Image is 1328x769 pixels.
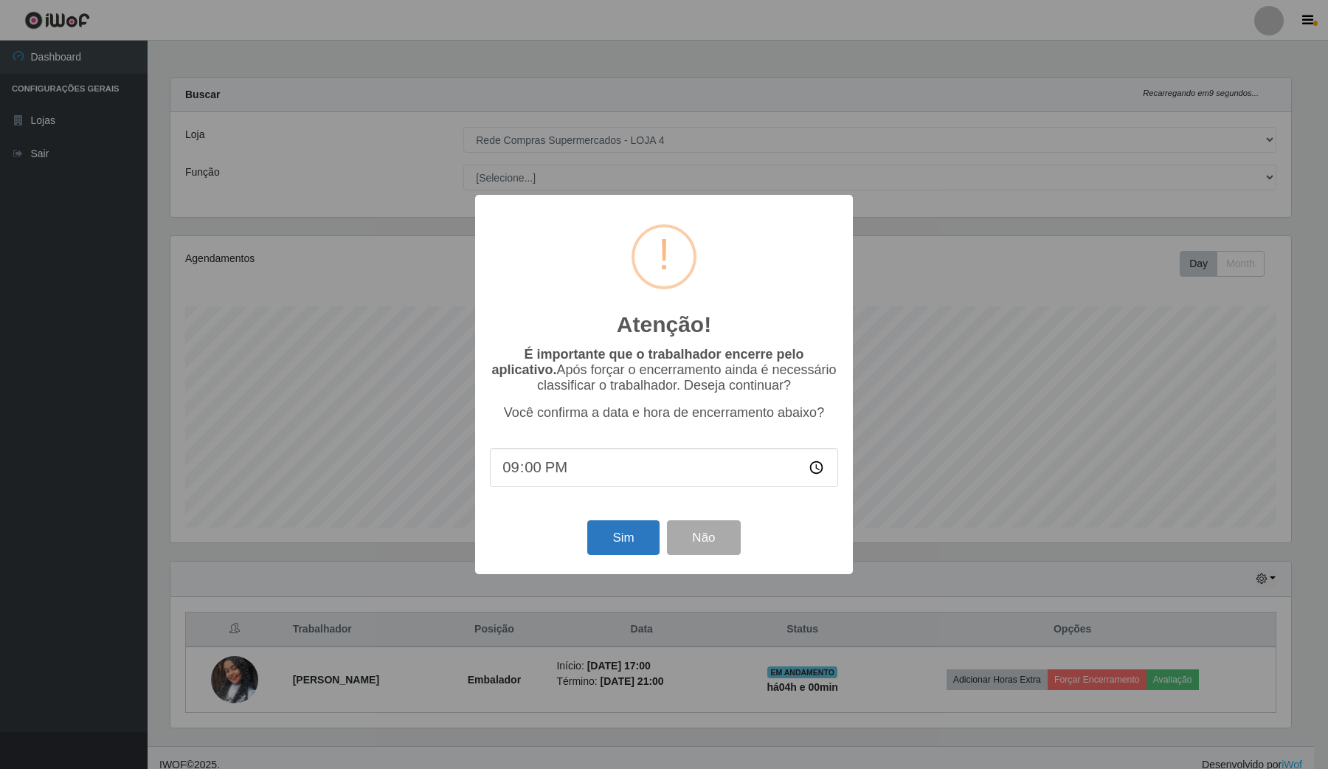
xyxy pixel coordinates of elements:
p: Após forçar o encerramento ainda é necessário classificar o trabalhador. Deseja continuar? [490,347,838,393]
button: Não [667,520,740,555]
b: É importante que o trabalhador encerre pelo aplicativo. [491,347,803,377]
h2: Atenção! [617,311,711,338]
p: Você confirma a data e hora de encerramento abaixo? [490,405,838,421]
button: Sim [587,520,659,555]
